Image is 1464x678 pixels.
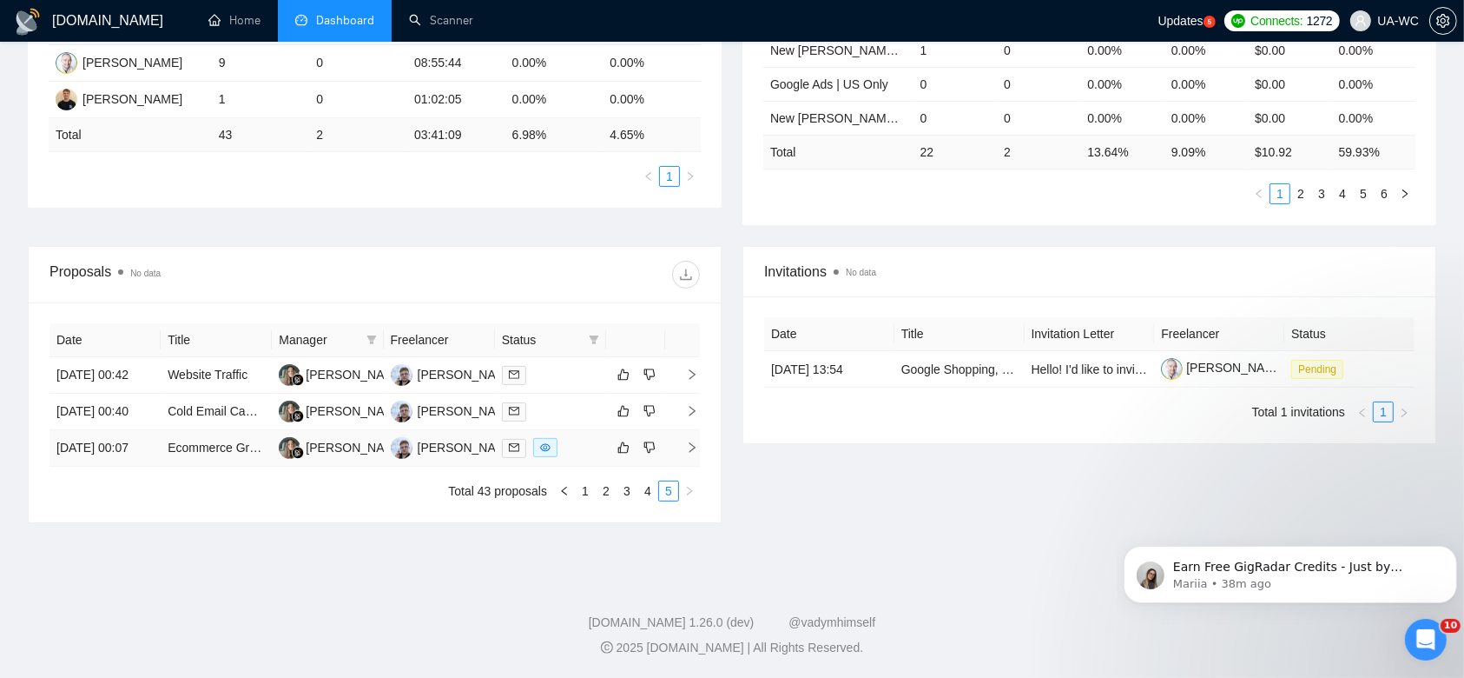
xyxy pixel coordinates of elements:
[1254,189,1264,199] span: left
[309,82,407,118] td: 0
[1374,183,1395,204] li: 6
[1249,183,1269,204] button: left
[212,82,310,118] td: 1
[505,82,603,118] td: 0.00%
[1332,183,1353,204] li: 4
[597,482,616,501] a: 2
[617,441,630,455] span: like
[637,481,658,502] li: 4
[1080,135,1164,169] td: 13.64 %
[1395,183,1415,204] button: right
[603,45,701,82] td: 0.00%
[1405,619,1447,661] iframe: Intercom live chat
[509,369,519,380] span: mail
[613,401,634,422] button: like
[1252,402,1345,422] li: Total 1 invitations
[1207,18,1211,26] text: 5
[363,327,380,353] span: filter
[1248,135,1331,169] td: $ 10.92
[1332,101,1415,135] td: 0.00%
[997,135,1080,169] td: 2
[272,323,383,357] th: Manager
[613,437,634,458] button: like
[56,55,182,69] a: OC[PERSON_NAME]
[309,118,407,152] td: 2
[418,438,518,457] div: [PERSON_NAME]
[161,430,272,467] td: Ecommerce Growth Specialist - Google Ads & Facebook Ads Expert Needed
[1164,67,1248,101] td: 0.00%
[894,317,1025,351] th: Title
[1204,16,1216,28] a: 5
[672,442,698,454] span: right
[1161,358,1183,380] img: c1-Ow9aLcblqxt-YoFKzxHgGnqRasFAsWW5KzfFKq3aDEBdJ9EVDXstja2V5Hd90t7
[49,323,161,357] th: Date
[764,351,894,388] td: [DATE] 13:54
[391,364,412,386] img: IG
[1117,509,1464,631] iframe: Intercom notifications message
[1332,67,1415,101] td: 0.00%
[366,335,377,345] span: filter
[997,67,1080,101] td: 0
[56,91,182,105] a: AP[PERSON_NAME]
[770,43,1325,57] a: New [PERSON_NAME] Facebook Ads Other Specific - [GEOGRAPHIC_DATA]|[GEOGRAPHIC_DATA]
[49,118,212,152] td: Total
[997,101,1080,135] td: 0
[309,45,407,82] td: 0
[279,330,359,349] span: Manager
[1248,101,1331,135] td: $0.00
[208,13,260,28] a: homeHome
[279,364,300,386] img: LK
[894,351,1025,388] td: Google Shopping, Search & Meta (Facebook + Instagram) Retargeting Campaigns
[643,441,656,455] span: dislike
[1080,33,1164,67] td: 0.00%
[82,53,182,72] div: [PERSON_NAME]
[407,118,505,152] td: 03:41:09
[279,401,300,422] img: LK
[1248,33,1331,67] td: $0.00
[554,481,575,502] li: Previous Page
[1352,402,1373,422] button: left
[643,368,656,382] span: dislike
[672,405,698,417] span: right
[509,442,519,453] span: mail
[391,401,412,422] img: IG
[1373,402,1394,422] li: 1
[913,33,997,67] td: 1
[168,441,580,455] a: Ecommerce Growth Specialist - Google Ads & Facebook Ads Expert Needed
[1291,184,1310,203] a: 2
[1395,183,1415,204] li: Next Page
[575,481,596,502] li: 1
[913,101,997,135] td: 0
[49,261,375,289] div: Proposals
[418,402,518,421] div: [PERSON_NAME]
[1430,14,1456,28] span: setting
[1269,183,1290,204] li: 1
[1249,183,1269,204] li: Previous Page
[1080,67,1164,101] td: 0.00%
[617,368,630,382] span: like
[617,481,637,502] li: 3
[502,330,582,349] span: Status
[1248,67,1331,101] td: $0.00
[82,90,182,109] div: [PERSON_NAME]
[292,410,304,422] img: gigradar-bm.png
[391,367,518,381] a: IG[PERSON_NAME]
[672,369,698,381] span: right
[1333,184,1352,203] a: 4
[638,482,657,501] a: 4
[1307,11,1333,30] span: 1272
[639,401,660,422] button: dislike
[14,639,1450,657] div: 2025 [DOMAIN_NAME] | All Rights Reserved.
[576,482,595,501] a: 1
[913,135,997,169] td: 22
[49,357,161,394] td: [DATE] 00:42
[1354,184,1373,203] a: 5
[617,482,636,501] a: 3
[1352,402,1373,422] li: Previous Page
[1250,11,1302,30] span: Connects:
[913,67,997,101] td: 0
[292,374,304,386] img: gigradar-bm.png
[212,45,310,82] td: 9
